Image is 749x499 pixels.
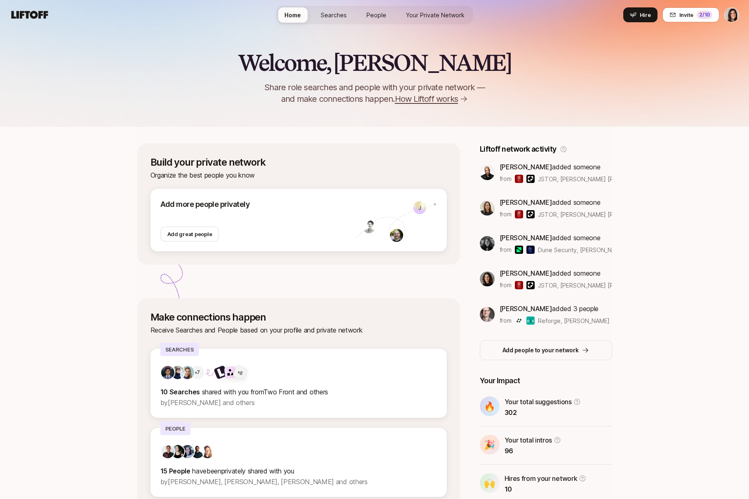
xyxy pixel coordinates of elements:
span: [PERSON_NAME] [500,305,552,313]
img: 4640b0e7_2b03_4c4f_be34_fa460c2e5c38.jpg [161,366,174,379]
p: Your Impact [480,375,612,387]
img: Darby Smart (acquired) [526,316,535,325]
div: 🙌 [480,473,500,493]
p: Add more people privately [160,199,356,210]
span: Your Private Network [406,11,465,19]
img: Reforge [515,316,523,325]
p: Hires from your network [505,473,578,484]
p: added 3 people [500,303,612,314]
span: JSTOR, [PERSON_NAME] [PERSON_NAME] & others [538,210,612,219]
p: from [500,174,512,184]
div: 🎉 [480,435,500,454]
a: Home [278,7,308,23]
img: 1516907354216 [362,220,376,233]
a: Searches [314,7,353,23]
img: 832a1036_8329_4f08_ad06_6bd5cef615b5.jfif [480,165,495,180]
a: Your Private Network [399,7,471,23]
img: Kleiner Perkins [526,210,535,218]
strong: 15 People [160,467,190,475]
img: Kleiner Perkins [526,175,535,183]
p: by [PERSON_NAME] and others [160,397,437,408]
span: shared with you from Two Front and others [202,388,328,396]
a: How Liftoff works [395,93,468,105]
p: from [500,209,512,219]
span: Reforge, [PERSON_NAME] (acquired) & others [538,317,665,324]
span: Searches [321,11,347,19]
p: Make connections happen [150,312,447,323]
p: +7 [195,368,200,377]
p: from [500,316,512,326]
img: JSTOR [515,175,523,183]
img: 699ce9cc_592e_40d3_b2c3_98865a99d72a.jpg [171,366,184,379]
p: 302 [505,407,581,418]
p: Build your private network [150,157,447,168]
span: [PERSON_NAME] [500,269,552,277]
button: Eleanor Morgan [724,7,739,22]
img: Kleiner Perkins [526,281,535,289]
div: 🔥 [480,396,500,416]
img: 31e8ed0a_bd71_4ca8_9ff0_49068a3c665d.jpg [480,272,495,286]
img: ACg8ocKfD4J6FzG9_HAYQ9B8sLvPSEBLQEDmbHTY_vjoi9sRmV9s2RKt=s160-c [161,445,174,458]
p: J [418,205,421,211]
button: Add great people [160,227,219,241]
p: Add people to your network [502,345,579,355]
button: Add people to your network [480,340,612,360]
img: 38265413_5a66_4abc_b3e5_8d96d609e730.jpg [480,307,495,322]
span: [PERSON_NAME] [500,163,552,171]
img: f3789128_d726_40af_ba80_c488df0e0488.jpg [181,445,194,458]
p: Your total intros [505,435,552,445]
img: ACg8ocIkDTL3-aTJPCC6zF-UTLIXBF4K0l6XE8Bv4u6zd-KODelM=s160-c [191,445,204,458]
img: Eleanor Morgan [725,8,739,22]
strong: 10 Searches [160,388,200,396]
p: added someone [500,197,612,208]
p: added someone [500,162,612,172]
p: Your total suggestions [505,396,572,407]
img: Dune Security [515,246,523,254]
span: Home [284,11,301,19]
h2: Welcome, [PERSON_NAME] [238,50,511,75]
a: People [360,7,393,23]
span: [PERSON_NAME] [500,234,552,242]
span: JSTOR, [PERSON_NAME] [PERSON_NAME] & others [538,281,612,290]
p: Share role searches and people with your private network — and make connections happen. [251,82,498,105]
span: Dune Security, [PERSON_NAME] & others [538,246,650,253]
button: Hire [623,7,657,22]
p: added someone [500,232,612,243]
img: 478b4e94_733d_4a86_9024_3acd53011390.jpg [480,236,495,251]
span: People [366,11,386,19]
p: Receive Searches and People based on your profile and private network [150,325,447,335]
img: 1728615302882 [390,229,403,242]
p: 96 [505,445,561,456]
p: People [160,422,190,435]
span: by [PERSON_NAME], [PERSON_NAME], [PERSON_NAME] and others [160,478,368,486]
span: Hire [640,11,651,19]
p: privately shared with you [160,466,437,476]
div: 2 /10 [697,11,712,19]
button: Invite2/10 [662,7,719,22]
img: Two Front [213,365,228,379]
p: Searches [160,343,199,356]
img: 28213112_8186_4465_bb12_cc7844c11107.jpg [480,201,495,216]
p: Liftoff network activity [480,143,556,155]
img: 2b711d72_12f4_4475_b245_88f02cedaae9.jpg [181,366,194,379]
img: 539a6eb7_bc0e_4fa2_8ad9_ee091919e8d1.jpg [171,445,184,458]
span: JSTOR, [PERSON_NAME] [PERSON_NAME] & others [538,175,612,183]
p: added someone [500,268,612,279]
div: + 8 [236,368,244,377]
span: How Liftoff works [395,93,458,105]
span: Invite [679,11,693,19]
span: have been [192,467,221,475]
img: 5b4e8e9c_3b7b_4d72_a69f_7f4659b27c66.jpg [201,445,214,458]
img: JSTOR [515,281,523,289]
span: [PERSON_NAME] [500,198,552,206]
p: 10 [505,484,587,494]
p: from [500,280,512,290]
p: Organize the best people you know [150,170,447,180]
img: FABIO PARDO [526,246,535,254]
img: JSTOR [515,210,523,218]
p: from [500,245,512,255]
